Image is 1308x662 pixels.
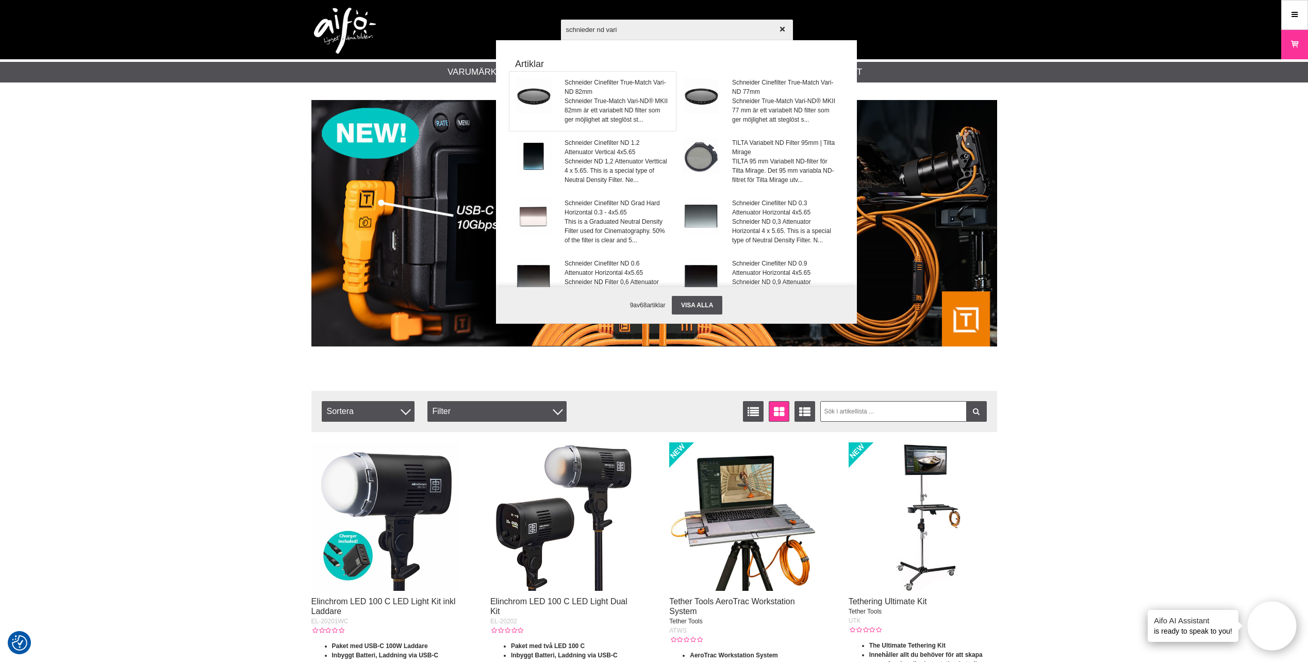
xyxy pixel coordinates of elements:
img: 68-032182-001.jpg [516,78,552,114]
a: Schneider Cinefilter ND Grad Hard Horizontal 0.3 - 4x5.65This is a Graduated Neutral Density Filt... [509,192,676,252]
span: Schneider Cinefilter ND 1.2 Attenuator Vertical 4x5.65 [565,138,669,157]
img: logo.png [314,8,376,54]
span: Schneider Cinefilter ND 0.9 Attenuator Horizontal 4x5.65 [732,259,837,277]
span: Schneider Cinefilter True-Match Vari-ND 77mm [732,78,837,96]
img: 68-032172-truematch-varind.jpg [683,78,719,114]
span: Schneider ND 1,2 Attenuator Verttical 4 x 5.65. This is a special type of Neutral Density Filter.... [565,157,669,185]
span: av [633,302,640,309]
a: TILTA Variabelt ND Filter 95mm | Tilta MirageTILTA 95 mm Variabelt ND-filter för Tilta Mirage. De... [677,132,843,191]
span: Schneider ND 0,9 Attenuator Horizontal 4 x 5.65. This is a special type of Neutral Density Filter... [732,277,837,305]
span: This is a Graduated Neutral Density Filter used for Cinematography. 50% of the filter is clear an... [565,217,669,245]
span: Schneider Cinefilter ND 0.6 Attenuator Horizontal 4x5.65 [565,259,669,277]
img: sc-68056812-nd-01.jpg [516,138,552,174]
button: Samtyckesinställningar [12,634,27,652]
strong: Artiklar [509,57,844,71]
span: Schneider ND 0,3 Attenuator Horizontal 4 x 5.65. This is a special type of Neutral Density Filter... [732,217,837,245]
span: Schneider True-Match Vari-ND® MKII 77 mm är ett variabelt ND filter som ger möjlighet att steglös... [732,96,837,124]
span: TILTA Variabelt ND Filter 95mm | Tilta Mirage [732,138,837,157]
a: Schneider Cinefilter True-Match Vari-ND 82mmSchneider True-Match Vari-ND® MKII 82mm är ett variab... [509,72,676,131]
span: Schneider Cinefilter ND Grad Hard Horizontal 0.3 - 4x5.65 [565,198,669,217]
span: TILTA 95 mm Variabelt ND-filter för Tilta Mirage. Det 95 mm variabla ND-filtret för Tilta Mirage ... [732,157,837,185]
a: Visa alla [672,296,722,315]
img: mptv_68-056503.jpg [683,198,719,235]
a: Varumärken [448,65,509,79]
img: mptv_68-056509.jpg [683,259,719,295]
span: Schneider Cinefilter ND 0.3 Attenuator Horizontal 4x5.65 [732,198,837,217]
img: Revisit consent button [12,635,27,651]
img: sc-68050155-nd-01.jpg [516,198,552,235]
a: Schneider Cinefilter ND 0.9 Attenuator Horizontal 4x5.65Schneider ND 0,9 Attenuator Horizontal 4 ... [677,253,843,312]
a: Schneider Cinefilter ND 0.3 Attenuator Horizontal 4x5.65Schneider ND 0,3 Attenuator Horizontal 4 ... [677,192,843,252]
span: artiklar [647,302,665,309]
span: Schneider Cinefilter True-Match Vari-ND 82mm [565,78,669,96]
input: Sök produkter ... [561,11,793,47]
span: 68 [640,302,647,309]
span: Schneider True-Match Vari-ND® MKII 82mm är ett variabelt ND filter som ger möjlighet att steglöst... [565,96,669,124]
a: Schneider Cinefilter ND 0.6 Attenuator Horizontal 4x5.65Schneider ND Filter 0,6 Attenuator Horizo... [509,253,676,312]
img: mptv_68-056506.jpg [516,259,552,295]
span: 9 [630,302,634,309]
img: mb-t16-vnd-001.jpg [683,138,719,174]
span: Schneider ND Filter 0,6 Attenuator Horizontal 4 x 5.65. This is a special type of Neutral Density... [565,277,669,305]
a: Schneider Cinefilter True-Match Vari-ND 77mmSchneider True-Match Vari-ND® MKII 77 mm är ett varia... [677,72,843,131]
a: Schneider Cinefilter ND 1.2 Attenuator Vertical 4x5.65Schneider ND 1,2 Attenuator Verttical 4 x 5... [509,132,676,191]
